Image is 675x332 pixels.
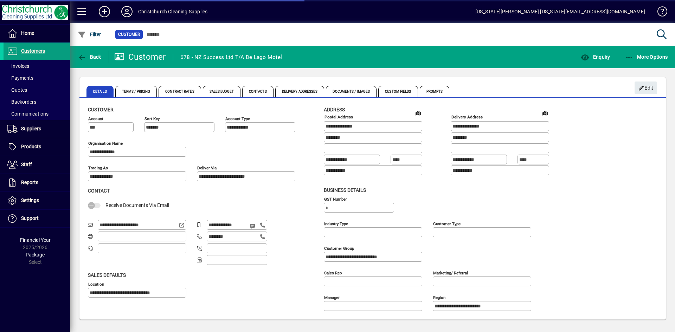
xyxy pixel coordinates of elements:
button: Edit [635,82,657,94]
mat-label: Sales rep [324,270,342,275]
span: Details [86,86,114,97]
span: Invoices [7,63,29,69]
mat-label: Organisation name [88,141,123,146]
mat-label: Account [88,116,103,121]
span: Contract Rates [159,86,201,97]
span: Back [78,54,101,60]
a: Staff [4,156,70,174]
span: Address [324,107,345,112]
mat-label: Trading as [88,165,108,170]
span: Terms / Pricing [115,86,157,97]
a: Support [4,210,70,227]
span: Enquiry [581,54,610,60]
mat-label: Deliver via [197,165,217,170]
span: Quotes [7,87,27,93]
a: Backorders [4,96,70,108]
span: Prompts [420,86,450,97]
mat-label: Location [88,281,104,286]
span: Receive Documents Via Email [105,202,169,208]
a: Quotes [4,84,70,96]
mat-label: Industry type [324,221,348,226]
span: Home [21,30,34,36]
a: Home [4,25,70,42]
button: Filter [76,28,103,41]
mat-label: Sort key [144,116,160,121]
span: Sales Budget [203,86,240,97]
a: Invoices [4,60,70,72]
span: Backorders [7,99,36,105]
a: Settings [4,192,70,209]
mat-label: Customer group [324,246,354,250]
a: Communications [4,108,70,120]
span: Financial Year [20,237,51,243]
span: Contact [88,188,110,194]
span: Settings [21,197,39,203]
button: Send SMS [245,217,262,234]
mat-label: Marketing/ Referral [433,270,468,275]
a: Reports [4,174,70,191]
div: [US_STATE][PERSON_NAME] [US_STATE][EMAIL_ADDRESS][DOMAIN_NAME] [475,6,645,17]
span: Documents / Images [326,86,377,97]
span: Delivery Addresses [275,86,324,97]
button: Add [93,5,116,18]
span: Communications [7,111,49,117]
button: Enquiry [579,51,612,63]
a: View on map [540,107,551,118]
span: Payments [7,75,33,81]
button: More Options [623,51,670,63]
a: Suppliers [4,120,70,138]
div: Christchurch Cleaning Supplies [138,6,207,17]
span: Staff [21,162,32,167]
span: Filter [78,32,101,37]
span: Support [21,215,39,221]
span: Sales defaults [88,272,126,278]
span: Customer [88,107,114,112]
span: Edit [638,82,654,94]
button: Back [76,51,103,63]
div: Customer [114,51,166,63]
span: Reports [21,180,38,185]
span: Products [21,144,41,149]
a: View on map [413,107,424,118]
span: Business details [324,187,366,193]
mat-label: GST Number [324,196,347,201]
span: Suppliers [21,126,41,131]
div: 678 - NZ Success Ltd T/A De Lago Motel [180,52,282,63]
a: Products [4,138,70,156]
span: Customers [21,48,45,54]
mat-label: Customer type [433,221,461,226]
button: Profile [116,5,138,18]
mat-label: Region [433,295,445,300]
span: Customer [118,31,140,38]
app-page-header-button: Back [70,51,109,63]
span: More Options [625,54,668,60]
mat-label: Manager [324,295,340,300]
span: Package [26,252,45,258]
span: Contacts [242,86,274,97]
a: Knowledge Base [652,1,666,24]
a: Payments [4,72,70,84]
mat-label: Account Type [225,116,250,121]
span: Custom Fields [378,86,418,97]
